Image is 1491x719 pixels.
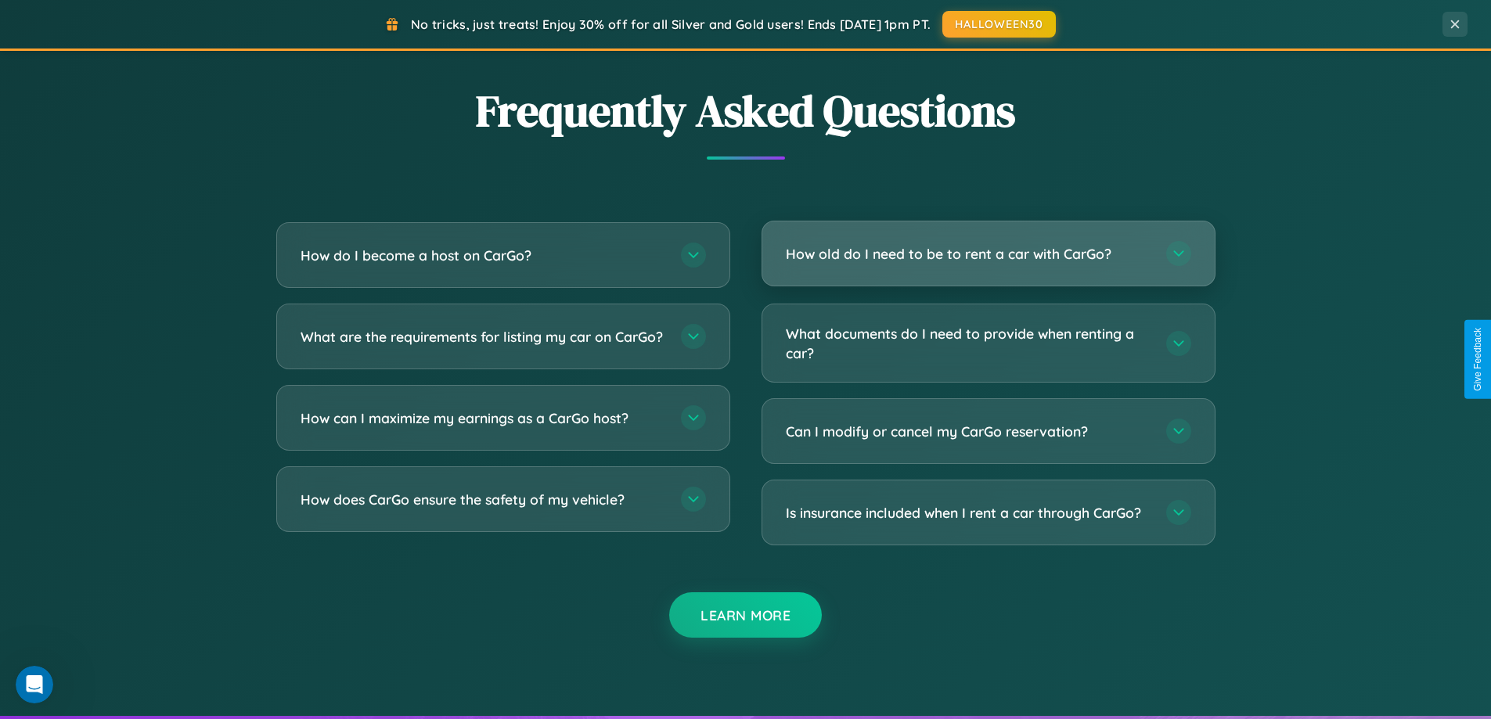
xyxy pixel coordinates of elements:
[301,327,665,347] h3: What are the requirements for listing my car on CarGo?
[301,246,665,265] h3: How do I become a host on CarGo?
[1472,328,1483,391] div: Give Feedback
[411,16,931,32] span: No tricks, just treats! Enjoy 30% off for all Silver and Gold users! Ends [DATE] 1pm PT.
[786,244,1151,264] h3: How old do I need to be to rent a car with CarGo?
[301,490,665,509] h3: How does CarGo ensure the safety of my vehicle?
[942,11,1056,38] button: HALLOWEEN30
[786,422,1151,441] h3: Can I modify or cancel my CarGo reservation?
[786,503,1151,523] h3: Is insurance included when I rent a car through CarGo?
[276,81,1215,141] h2: Frequently Asked Questions
[786,324,1151,362] h3: What documents do I need to provide when renting a car?
[301,408,665,428] h3: How can I maximize my earnings as a CarGo host?
[669,592,822,638] button: Learn More
[16,666,53,703] iframe: Intercom live chat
